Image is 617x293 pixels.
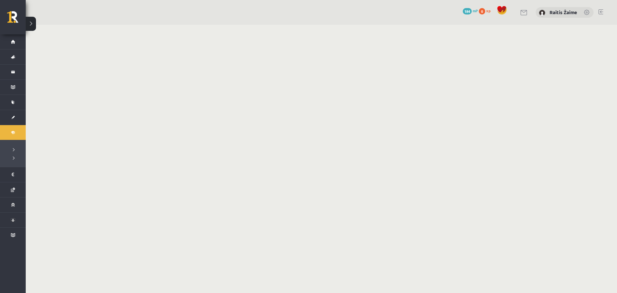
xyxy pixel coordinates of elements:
[463,8,478,13] a: 184 mP
[463,8,472,14] span: 184
[479,8,494,13] a: 0 xp
[486,8,490,13] span: xp
[473,8,478,13] span: mP
[7,11,26,27] a: Rīgas 1. Tālmācības vidusskola
[550,9,577,15] a: Raitis Žaime
[539,10,545,16] img: Raitis Žaime
[479,8,485,14] span: 0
